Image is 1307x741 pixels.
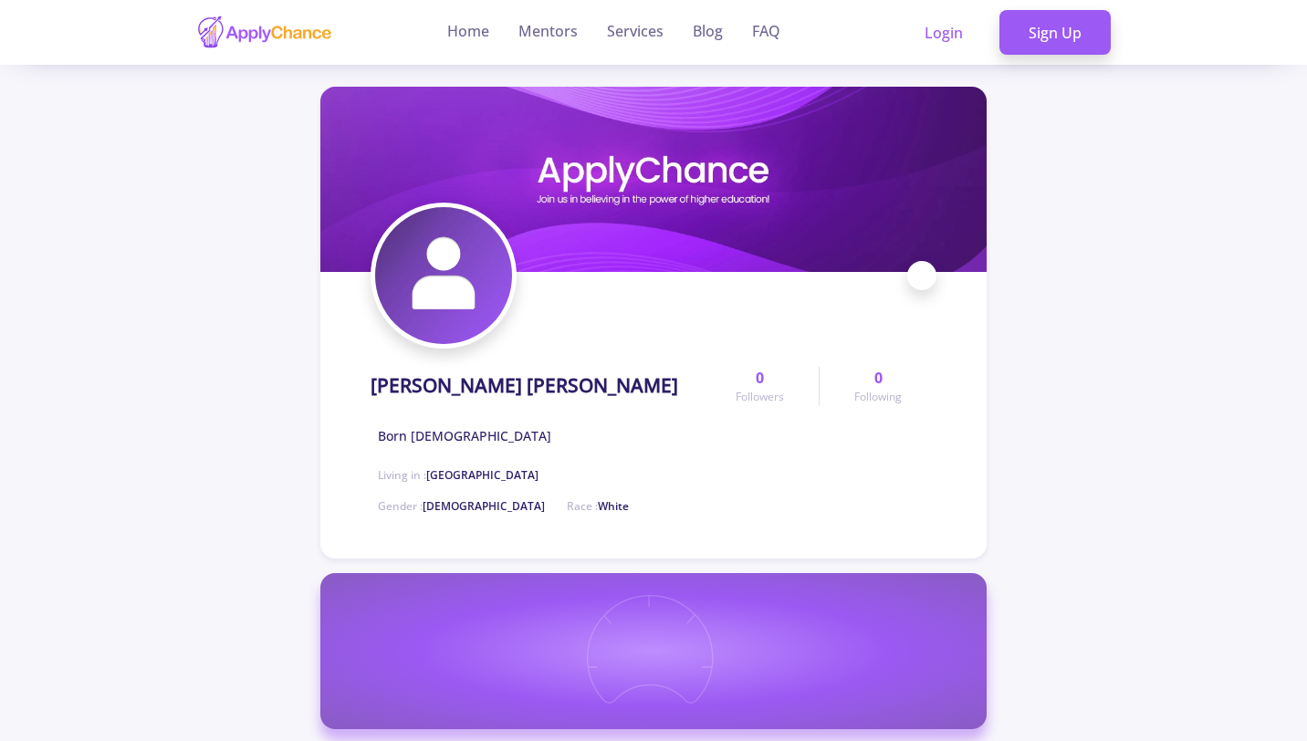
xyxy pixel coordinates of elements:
span: [DEMOGRAPHIC_DATA] [423,498,545,514]
span: Followers [736,389,784,405]
a: 0Followers [701,367,819,405]
a: 0Following [819,367,936,405]
img: Amir Hossein Azadikhahavatar [375,207,512,344]
img: Amir Hossein Azadikhahcover image [320,87,987,272]
span: Race : [567,498,629,514]
span: Following [854,389,902,405]
span: Living in : [378,467,538,483]
img: applychance logo [196,15,333,50]
span: [GEOGRAPHIC_DATA] [426,467,538,483]
a: Sign Up [999,10,1111,56]
span: Born [DEMOGRAPHIC_DATA] [378,426,551,445]
span: 0 [756,367,764,389]
span: White [598,498,629,514]
h1: [PERSON_NAME] [PERSON_NAME] [371,374,678,397]
a: Login [895,10,992,56]
span: 0 [874,367,883,389]
span: Gender : [378,498,545,514]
